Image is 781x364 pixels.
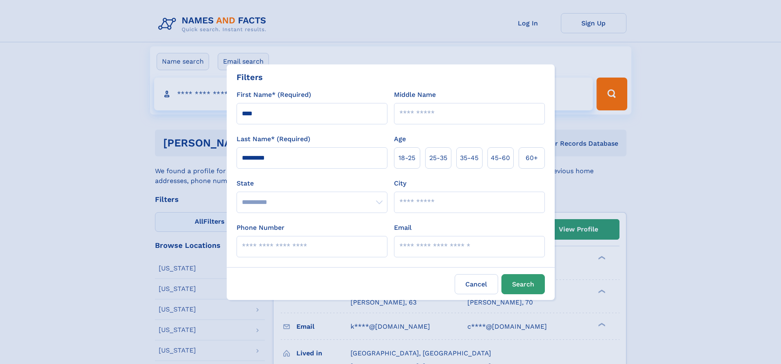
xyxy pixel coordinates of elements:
[398,153,415,163] span: 18‑25
[455,274,498,294] label: Cancel
[237,179,387,188] label: State
[394,223,412,233] label: Email
[237,71,263,83] div: Filters
[237,134,310,144] label: Last Name* (Required)
[460,153,478,163] span: 35‑45
[394,134,406,144] label: Age
[501,274,545,294] button: Search
[237,90,311,100] label: First Name* (Required)
[237,223,285,233] label: Phone Number
[429,153,447,163] span: 25‑35
[491,153,510,163] span: 45‑60
[526,153,538,163] span: 60+
[394,90,436,100] label: Middle Name
[394,179,406,188] label: City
